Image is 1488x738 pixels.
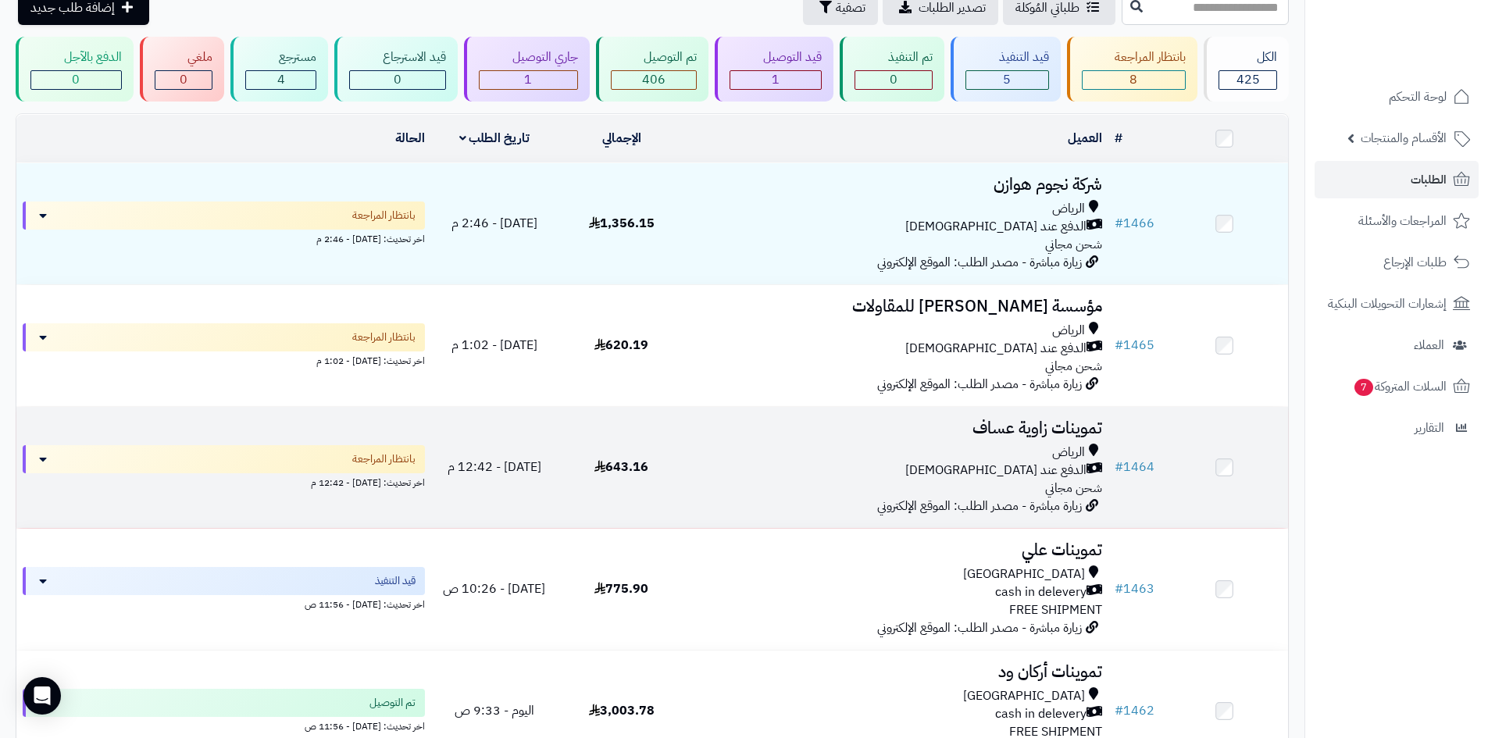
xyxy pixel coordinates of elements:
[137,37,228,102] a: ملغي 0
[712,37,837,102] a: قيد التوصيل 1
[459,129,530,148] a: تاريخ الطلب
[877,253,1082,272] span: زيارة مباشرة - مصدر الطلب: الموقع الإلكتروني
[1045,235,1102,254] span: شحن مجاني
[730,48,822,66] div: قيد التوصيل
[772,70,780,89] span: 1
[1115,214,1154,233] a: #1466
[602,129,641,148] a: الإجمالي
[1082,48,1186,66] div: بانتظار المراجعة
[23,595,425,611] div: اخر تحديث: [DATE] - 11:56 ص
[612,71,697,89] div: 406
[1315,78,1479,116] a: لوحة التحكم
[1052,322,1085,340] span: الرياض
[691,298,1102,316] h3: مؤسسة [PERSON_NAME] للمقاولات
[1414,334,1444,356] span: العملاء
[23,717,425,733] div: اخر تحديث: [DATE] - 11:56 ص
[877,375,1082,394] span: زيارة مباشرة - مصدر الطلب: الموقع الإلكتروني
[1361,127,1447,149] span: الأقسام والمنتجات
[23,351,425,368] div: اخر تحديث: [DATE] - 1:02 م
[23,230,425,246] div: اخر تحديث: [DATE] - 2:46 م
[1383,251,1447,273] span: طلبات الإرجاع
[965,48,1049,66] div: قيد التنفيذ
[1415,417,1444,439] span: التقارير
[31,71,121,89] div: 0
[1315,368,1479,405] a: السلات المتروكة7
[1115,579,1123,598] span: #
[593,37,712,102] a: تم التوصيل 406
[455,701,534,720] span: اليوم - 9:33 ص
[448,458,541,476] span: [DATE] - 12:42 م
[480,71,577,89] div: 1
[1115,701,1154,720] a: #1462
[1411,169,1447,191] span: الطلبات
[589,701,655,720] span: 3,003.78
[375,573,416,589] span: قيد التنفيذ
[1389,86,1447,108] span: لوحة التحكم
[905,340,1087,358] span: الدفع عند [DEMOGRAPHIC_DATA]
[1003,70,1011,89] span: 5
[1115,336,1123,355] span: #
[395,129,425,148] a: الحالة
[1219,48,1277,66] div: الكل
[1328,293,1447,315] span: إشعارات التحويلات البنكية
[963,687,1085,705] span: [GEOGRAPHIC_DATA]
[594,336,648,355] span: 620.19
[1115,701,1123,720] span: #
[594,458,648,476] span: 643.16
[1315,285,1479,323] a: إشعارات التحويلات البنكية
[30,48,122,66] div: الدفع بالآجل
[1045,479,1102,497] span: شحن مجاني
[1052,200,1085,218] span: الرياض
[837,37,947,102] a: تم التنفيذ 0
[1353,376,1447,398] span: السلات المتروكة
[1315,161,1479,198] a: الطلبات
[451,214,537,233] span: [DATE] - 2:46 م
[1129,70,1137,89] span: 8
[1083,71,1186,89] div: 8
[877,497,1082,515] span: زيارة مباشرة - مصدر الطلب: الموقع الإلكتروني
[890,70,897,89] span: 0
[963,565,1085,583] span: [GEOGRAPHIC_DATA]
[1115,214,1123,233] span: #
[443,579,545,598] span: [DATE] - 10:26 ص
[246,71,316,89] div: 4
[691,176,1102,194] h3: شركة نجوم هوازن
[350,71,445,89] div: 0
[1115,458,1123,476] span: #
[855,71,932,89] div: 0
[1382,12,1473,45] img: logo-2.png
[877,619,1082,637] span: زيارة مباشرة - مصدر الطلب: الموقع الإلكتروني
[995,705,1087,723] span: cash in delevery
[155,71,212,89] div: 0
[691,541,1102,559] h3: تموينات علي
[479,48,578,66] div: جاري التوصيل
[524,70,532,89] span: 1
[966,71,1048,89] div: 5
[1115,336,1154,355] a: #1465
[352,208,416,223] span: بانتظار المراجعة
[1045,357,1102,376] span: شحن مجاني
[1315,202,1479,240] a: المراجعات والأسئلة
[642,70,665,89] span: 406
[352,451,416,467] span: بانتظار المراجعة
[691,419,1102,437] h3: تموينات زاوية عساف
[1064,37,1201,102] a: بانتظار المراجعة 8
[394,70,401,89] span: 0
[905,218,1087,236] span: الدفع عند [DEMOGRAPHIC_DATA]
[349,48,446,66] div: قيد الاسترجاع
[691,663,1102,681] h3: تموينات أركان ود
[1315,244,1479,281] a: طلبات الإرجاع
[23,473,425,490] div: اخر تحديث: [DATE] - 12:42 م
[1354,379,1373,396] span: 7
[589,214,655,233] span: 1,356.15
[905,462,1087,480] span: الدفع عند [DEMOGRAPHIC_DATA]
[23,677,61,715] div: Open Intercom Messenger
[1052,444,1085,462] span: الرياض
[12,37,137,102] a: الدفع بالآجل 0
[1115,129,1122,148] a: #
[227,37,331,102] a: مسترجع 4
[277,70,285,89] span: 4
[451,336,537,355] span: [DATE] - 1:02 م
[855,48,933,66] div: تم التنفيذ
[155,48,213,66] div: ملغي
